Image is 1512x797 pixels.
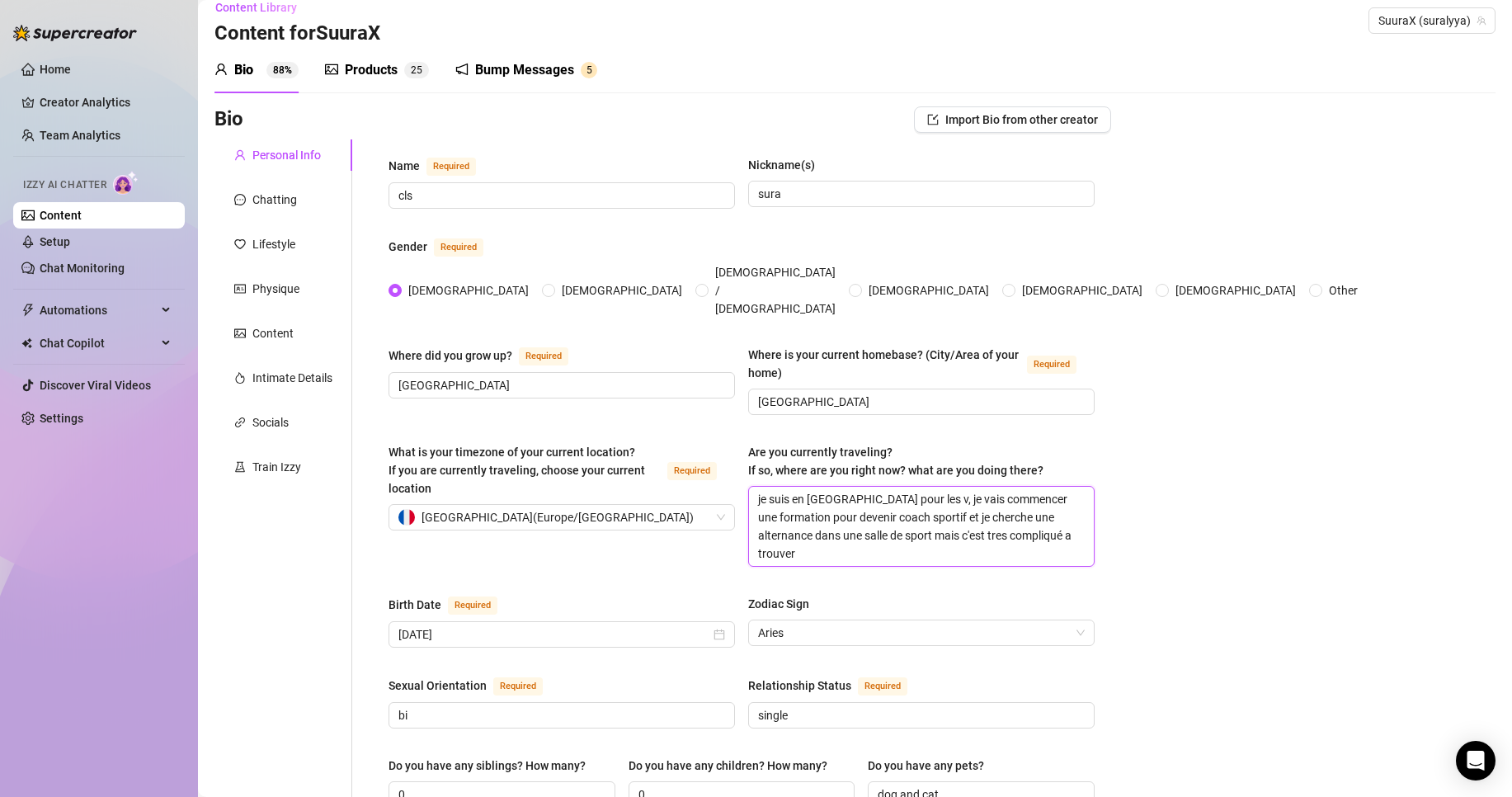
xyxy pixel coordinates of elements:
a: Discover Viral Videos [40,379,151,392]
span: Required [858,677,907,696]
span: user [214,63,228,76]
h3: Content for SuuraX [214,21,380,47]
span: [DEMOGRAPHIC_DATA] [555,281,689,299]
button: Import Bio from other creator [914,106,1111,133]
a: Content [40,209,82,222]
label: Zodiac Sign [748,595,821,613]
div: Intimate Details [252,369,332,387]
span: Content Library [215,1,297,14]
label: Where is your current homebase? (City/Area of your home) [748,346,1095,382]
span: notification [455,63,469,76]
div: Where did you grow up? [389,347,512,365]
span: Required [448,597,497,615]
span: experiment [234,461,246,473]
span: Required [434,238,483,257]
input: Birth Date [398,625,710,644]
input: Relationship Status [758,706,1081,724]
span: 2 [411,64,417,76]
div: Zodiac Sign [748,595,809,613]
span: Automations [40,297,157,323]
span: [DEMOGRAPHIC_DATA] / [DEMOGRAPHIC_DATA] [709,263,842,318]
span: Chat Copilot [40,330,157,356]
label: Relationship Status [748,676,926,696]
span: team [1477,16,1486,26]
img: AI Chatter [113,171,139,195]
label: Nickname(s) [748,156,827,174]
span: [DEMOGRAPHIC_DATA] [402,281,535,299]
span: user [234,149,246,161]
div: Nickname(s) [748,156,815,174]
label: Birth Date [389,595,516,615]
div: Products [345,60,398,80]
div: Gender [389,238,427,256]
input: Where is your current homebase? (City/Area of your home) [758,393,1081,411]
div: Where is your current homebase? (City/Area of your home) [748,346,1020,382]
a: Chat Monitoring [40,262,125,275]
span: thunderbolt [21,304,35,317]
span: Required [493,677,543,696]
input: Where did you grow up? [398,376,722,394]
div: Relationship Status [748,677,851,695]
span: Required [1027,356,1076,374]
span: [DEMOGRAPHIC_DATA] [862,281,996,299]
sup: 88% [266,62,299,78]
label: Name [389,156,494,176]
label: Gender [389,237,502,257]
span: picture [325,63,338,76]
span: Required [667,462,717,480]
span: idcard [234,283,246,295]
label: Where did you grow up? [389,346,586,365]
span: SuuraX (suralyya) [1378,8,1486,33]
div: Socials [252,413,289,432]
a: Creator Analytics [40,89,172,116]
span: Izzy AI Chatter [23,177,106,193]
span: link [234,417,246,428]
input: Nickname(s) [758,185,1081,203]
div: Train Izzy [252,458,301,476]
span: heart [234,238,246,250]
label: Sexual Orientation [389,676,561,696]
span: What is your timezone of your current location? If you are currently traveling, choose your curre... [389,446,645,495]
span: [DEMOGRAPHIC_DATA] [1015,281,1149,299]
div: Content [252,324,294,342]
span: import [927,114,939,125]
div: Personal Info [252,146,321,164]
div: Do you have any siblings? How many? [389,757,586,775]
div: Lifestyle [252,235,295,253]
div: Physique [252,280,299,298]
div: Do you have any children? How many? [629,757,827,775]
div: Name [389,157,420,175]
textarea: je suis en [GEOGRAPHIC_DATA] pour les v, je vais commencer une formation pour devenir coach sport... [749,487,1094,566]
span: Required [519,347,568,365]
img: fr [398,509,415,526]
div: Chatting [252,191,297,209]
span: message [234,194,246,205]
label: Do you have any siblings? How many? [389,757,597,775]
sup: 5 [581,62,597,78]
a: Settings [40,412,83,425]
span: [DEMOGRAPHIC_DATA] [1169,281,1302,299]
label: Do you have any pets? [868,757,996,775]
div: Bump Messages [475,60,574,80]
div: Bio [234,60,253,80]
span: Other [1322,281,1364,299]
sup: 25 [404,62,429,78]
span: Required [426,158,476,176]
span: Aries [758,620,1085,645]
div: Birth Date [389,596,441,614]
img: Chat Copilot [21,337,32,349]
h3: Bio [214,106,243,133]
span: 5 [417,64,422,76]
label: Do you have any children? How many? [629,757,839,775]
span: 5 [586,64,592,76]
div: Open Intercom Messenger [1456,741,1496,780]
span: fire [234,372,246,384]
span: [GEOGRAPHIC_DATA] ( Europe/[GEOGRAPHIC_DATA] ) [422,505,694,530]
span: Are you currently traveling? If so, where are you right now? what are you doing there? [748,446,1043,477]
div: Sexual Orientation [389,677,487,695]
span: picture [234,328,246,339]
a: Home [40,63,71,76]
div: Do you have any pets? [868,757,984,775]
span: Import Bio from other creator [945,113,1098,126]
a: Team Analytics [40,129,120,142]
